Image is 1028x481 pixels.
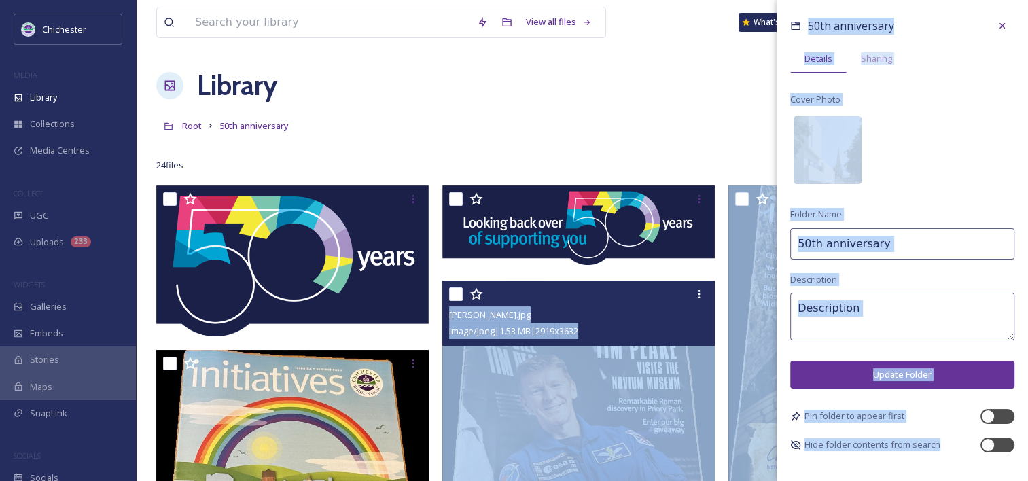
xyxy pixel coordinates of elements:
span: Sharing [861,52,892,65]
span: Uploads [30,236,64,249]
span: Collections [30,118,75,130]
div: 233 [71,236,91,247]
span: Library [30,91,57,104]
img: Logo_of_Chichester_District_Council.png [22,22,35,36]
span: Stories [30,353,59,366]
img: KW_The_Novium_DG_103_crop.jpg [794,116,862,184]
input: Name [790,228,1014,260]
span: MEDIA [14,70,37,80]
span: Details [804,52,832,65]
span: Root [182,120,202,132]
span: Galleries [30,300,67,313]
span: Embeds [30,327,63,340]
span: 50th anniversary [808,18,894,33]
span: SnapLink [30,407,67,420]
a: 50th anniversary [219,118,289,134]
span: Pin folder to appear first [804,410,904,423]
a: Library [197,65,277,106]
span: SOCIALS [14,450,41,461]
span: UGC [30,209,48,222]
a: View all files [519,9,599,35]
span: COLLECT [14,188,43,198]
span: Media Centres [30,144,90,157]
button: Update Folder [790,361,1014,389]
span: image/jpeg | 1.53 MB | 2919 x 3632 [449,325,578,337]
span: Cover Photo [790,93,840,106]
span: 50th anniversary [219,120,289,132]
span: 24 file s [156,159,183,172]
img: CDC 50 years-full.png [442,185,715,264]
span: [PERSON_NAME].jpg [449,308,531,321]
span: Hide folder contents from search [804,438,940,451]
span: Chichester [42,23,86,35]
a: What's New [739,13,807,32]
span: Folder Name [790,208,842,221]
span: WIDGETS [14,279,45,289]
span: Maps [30,380,52,393]
span: Description [790,273,837,286]
input: Search your library [188,7,470,37]
img: CDC 50 years.png [156,185,429,336]
a: Root [182,118,202,134]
